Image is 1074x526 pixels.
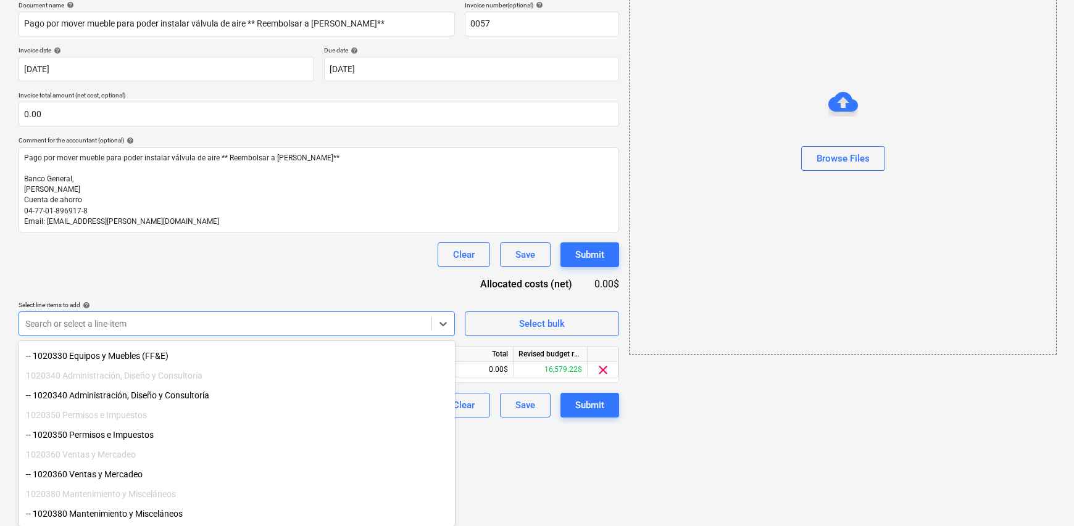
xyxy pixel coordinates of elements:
[575,397,604,413] div: Submit
[24,185,80,194] span: [PERSON_NAME]
[596,363,610,377] span: clear
[19,484,455,504] div: 1020380 Mantenimiento y Misceláneos
[19,136,619,144] div: Comment for the accountant (optional)
[19,301,455,309] div: Select line-items to add
[453,397,475,413] div: Clear
[465,12,619,36] input: Invoice number
[19,405,455,425] div: 1020350 Permisos e Impuestos
[324,57,620,81] input: Due date not specified
[19,102,619,126] input: Invoice total amount (net cost, optional)
[1012,467,1074,526] iframe: Chat Widget
[438,393,490,417] button: Clear
[1012,467,1074,526] div: Widget de chat
[24,154,339,162] span: Pago por mover mueble para poder instalar válvula de aire ** Reembolsar a [PERSON_NAME]**
[533,1,543,9] span: help
[519,316,565,332] div: Select bulk
[500,242,551,267] button: Save
[500,393,551,417] button: Save
[19,385,455,405] div: -- 1020340 Administración, Diseño y Consultoría
[575,247,604,263] div: Submit
[439,347,514,362] div: Total
[560,242,619,267] button: Submit
[19,366,455,385] div: 1020340 Administración, Diseño y Consultoría
[19,46,314,54] div: Invoice date
[453,247,475,263] div: Clear
[19,346,455,366] div: -- 1020330 Equipos y Muebles (FF&E)
[51,47,61,54] span: help
[24,195,82,204] span: Cuenta de ahorro
[64,1,74,9] span: help
[19,425,455,445] div: -- 1020350 Permisos e Impuestos
[465,1,619,9] div: Invoice number (optional)
[19,445,455,464] div: 1020360 Ventas y Mercadeo
[348,47,358,54] span: help
[24,217,219,226] span: Email: [EMAIL_ADDRESS][PERSON_NAME][DOMAIN_NAME]
[19,91,619,102] p: Invoice total amount (net cost, optional)
[124,137,134,144] span: help
[24,175,73,183] span: Banco General,
[465,311,619,336] button: Select bulk
[515,397,535,413] div: Save
[19,504,455,524] div: -- 1020380 Mantenimiento y Misceláneos
[24,207,88,215] span: 04-77-01-896917-8
[19,1,455,9] div: Document name
[801,146,885,171] button: Browse Files
[514,362,588,377] div: 16,579.22$
[514,347,588,362] div: Revised budget remaining
[459,277,592,291] div: Allocated costs (net)
[439,362,514,377] div: 0.00$
[324,46,620,54] div: Due date
[515,247,535,263] div: Save
[19,464,455,484] div: -- 1020360 Ventas y Mercadeo
[438,242,490,267] button: Clear
[80,302,90,309] span: help
[817,150,870,166] div: Browse Files
[19,12,455,36] input: Document name
[592,277,619,291] div: 0.00$
[560,393,619,417] button: Submit
[19,57,314,81] input: Invoice date not specified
